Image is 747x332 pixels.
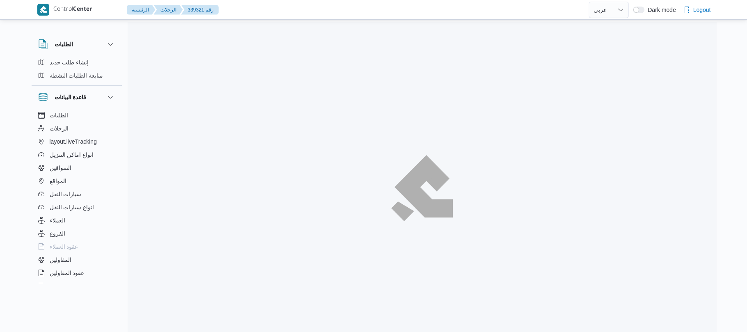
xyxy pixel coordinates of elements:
button: المقاولين [35,253,119,266]
div: قاعدة البيانات [32,109,122,286]
img: ILLA Logo [395,160,449,216]
span: إنشاء طلب جديد [50,57,89,67]
button: السواقين [35,161,119,174]
button: قاعدة البيانات [38,92,115,102]
button: المواقع [35,174,119,188]
span: Logout [693,5,711,15]
button: عقود العملاء [35,240,119,253]
button: انواع اماكن التنزيل [35,148,119,161]
span: عقود المقاولين [50,268,85,278]
span: المواقع [50,176,66,186]
img: X8yXhbKr1z7QwAAAABJRU5ErkJggg== [37,4,49,16]
span: الفروع [50,229,65,238]
button: الرحلات [154,5,183,15]
span: Dark mode [644,7,676,13]
button: سيارات النقل [35,188,119,201]
div: الطلبات [32,56,122,85]
span: العملاء [50,215,65,225]
span: عقود العملاء [50,242,78,252]
span: الرحلات [50,124,69,133]
b: Center [73,7,92,13]
span: اجهزة التليفون [50,281,84,291]
h3: قاعدة البيانات [55,92,87,102]
button: الطلبات [35,109,119,122]
span: متابعة الطلبات النشطة [50,71,103,80]
button: عقود المقاولين [35,266,119,279]
button: الرحلات [35,122,119,135]
span: انواع اماكن التنزيل [50,150,94,160]
button: العملاء [35,214,119,227]
button: Logout [680,2,714,18]
button: انواع سيارات النقل [35,201,119,214]
button: 339321 رقم [181,5,219,15]
button: إنشاء طلب جديد [35,56,119,69]
h3: الطلبات [55,39,73,49]
button: متابعة الطلبات النشطة [35,69,119,82]
button: الرئيسيه [127,5,155,15]
span: السواقين [50,163,71,173]
button: اجهزة التليفون [35,279,119,293]
span: المقاولين [50,255,71,265]
button: الفروع [35,227,119,240]
span: سيارات النقل [50,189,82,199]
span: layout.liveTracking [50,137,97,147]
button: الطلبات [38,39,115,49]
span: انواع سيارات النقل [50,202,94,212]
span: الطلبات [50,110,68,120]
button: layout.liveTracking [35,135,119,148]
